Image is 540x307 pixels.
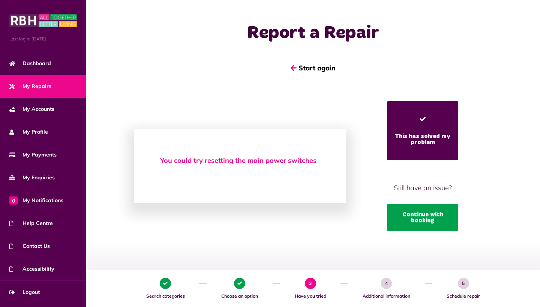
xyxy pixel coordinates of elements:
[284,293,337,300] span: Have you tried
[9,288,40,296] span: Logout
[9,197,63,204] span: My Notifications
[305,278,316,289] span: 3
[387,183,458,193] span: Still have an issue?
[458,278,469,289] span: 5
[9,13,77,28] img: MyRBH
[387,204,458,231] button: Continue with booking
[9,36,77,42] span: Last login: [DATE]
[285,57,341,79] button: Start again
[9,265,54,273] span: Accessibility
[210,293,268,300] span: Choose an option
[436,293,491,300] span: Schedule repair
[387,101,458,160] a: This has solved my problem
[9,196,18,204] span: 0
[9,82,51,90] span: My Repairs
[9,151,57,159] span: My Payments
[9,60,51,67] span: Dashboard
[9,242,50,250] span: Contact Us
[160,155,319,165] span: You could try resetting the main power switches
[207,22,419,44] h1: Report a Repair
[234,278,245,289] span: 2
[352,293,421,300] span: Additional information
[9,105,54,113] span: My Accounts
[160,278,171,289] span: 1
[135,293,195,300] span: Search categories
[9,219,53,227] span: Help Centre
[9,128,48,136] span: My Profile
[9,174,55,182] span: My Enquiries
[381,278,392,289] span: 4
